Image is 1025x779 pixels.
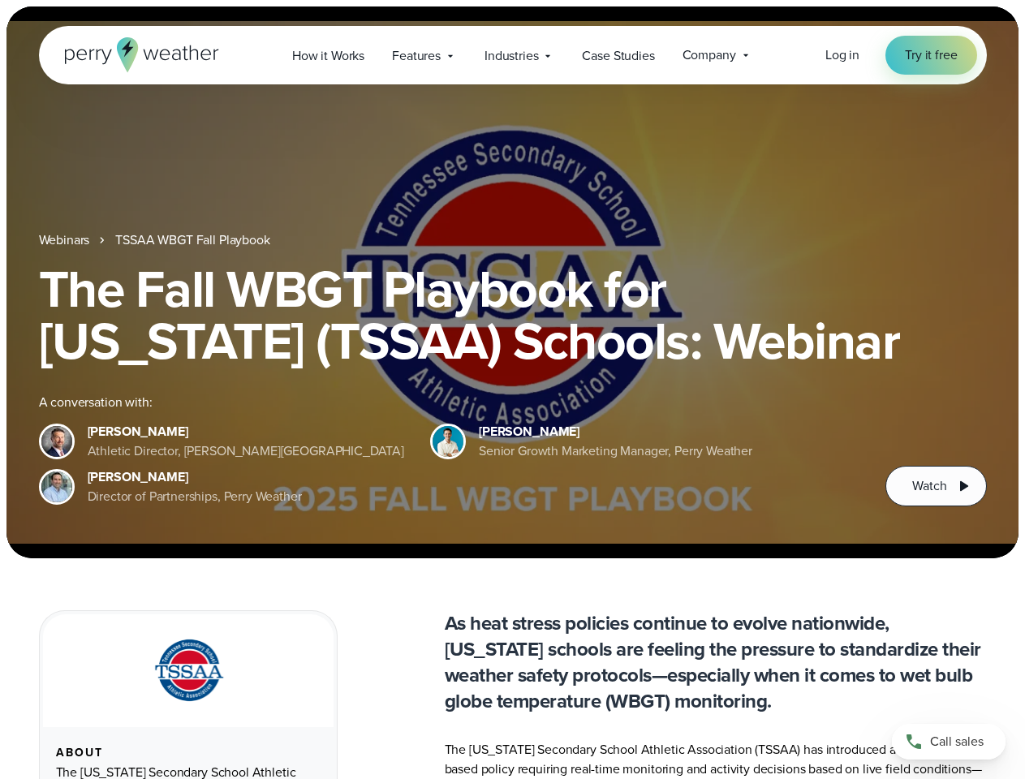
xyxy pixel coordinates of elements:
[892,724,1006,760] a: Call sales
[912,476,946,496] span: Watch
[56,747,321,760] div: About
[479,441,752,461] div: Senior Growth Marketing Manager, Perry Weather
[568,39,668,72] a: Case Studies
[445,610,987,714] p: As heat stress policies continue to evolve nationwide, [US_STATE] schools are feeling the pressur...
[885,36,976,75] a: Try it free
[292,46,364,66] span: How it Works
[479,422,752,441] div: [PERSON_NAME]
[134,634,243,708] img: TSSAA-Tennessee-Secondary-School-Athletic-Association.svg
[88,422,405,441] div: [PERSON_NAME]
[392,46,441,66] span: Features
[88,467,302,487] div: [PERSON_NAME]
[88,487,302,506] div: Director of Partnerships, Perry Weather
[41,471,72,502] img: Jeff Wood
[433,426,463,457] img: Spencer Patton, Perry Weather
[825,45,859,65] a: Log in
[485,46,538,66] span: Industries
[115,230,269,250] a: TSSAA WBGT Fall Playbook
[39,230,987,250] nav: Breadcrumb
[39,263,987,367] h1: The Fall WBGT Playbook for [US_STATE] (TSSAA) Schools: Webinar
[582,46,654,66] span: Case Studies
[39,230,90,250] a: Webinars
[825,45,859,64] span: Log in
[278,39,378,72] a: How it Works
[39,393,860,412] div: A conversation with:
[683,45,736,65] span: Company
[930,732,984,751] span: Call sales
[885,466,986,506] button: Watch
[88,441,405,461] div: Athletic Director, [PERSON_NAME][GEOGRAPHIC_DATA]
[41,426,72,457] img: Brian Wyatt
[905,45,957,65] span: Try it free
